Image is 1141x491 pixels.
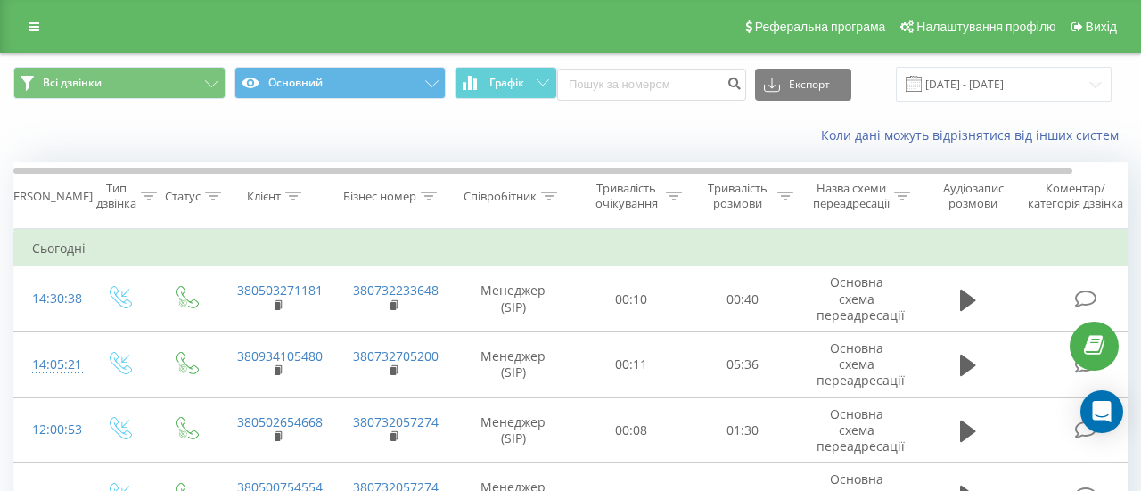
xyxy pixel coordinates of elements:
td: 00:10 [576,266,687,332]
div: Бізнес номер [343,189,416,204]
td: 01:30 [687,397,799,463]
td: Основна схема переадресації [799,397,915,463]
span: Реферальна програма [755,20,886,34]
div: Тривалість очікування [591,181,661,211]
button: Основний [234,67,447,99]
td: 00:40 [687,266,799,332]
input: Пошук за номером [557,69,746,101]
a: 380732057274 [353,413,439,430]
button: Всі дзвінки [13,67,226,99]
div: 12:00:53 [32,413,68,447]
a: 380732233648 [353,282,439,299]
div: Клієнт [247,189,281,204]
div: Співробітник [464,189,537,204]
td: Основна схема переадресації [799,266,915,332]
a: 380732705200 [353,348,439,364]
td: Менеджер (SIP) [451,397,576,463]
div: Open Intercom Messenger [1080,390,1123,433]
div: 14:05:21 [32,348,68,382]
span: Графік [489,77,524,89]
div: 14:30:38 [32,282,68,316]
span: Налаштування профілю [916,20,1055,34]
button: Графік [455,67,557,99]
a: 380502654668 [237,413,323,430]
td: 00:11 [576,331,687,397]
div: [PERSON_NAME] [3,189,93,204]
span: Вихід [1086,20,1117,34]
div: Назва схеми переадресації [813,181,890,211]
div: Аудіозапис розмови [930,181,1016,211]
a: Коли дані можуть відрізнятися вiд інших систем [821,127,1128,143]
td: 05:36 [687,331,799,397]
span: Всі дзвінки [43,76,102,90]
a: 380934105480 [237,348,323,364]
td: Основна схема переадресації [799,331,915,397]
td: 00:08 [576,397,687,463]
button: Експорт [755,69,851,101]
div: Тривалість розмови [702,181,773,211]
div: Статус [165,189,201,204]
td: Менеджер (SIP) [451,266,576,332]
td: Менеджер (SIP) [451,331,576,397]
a: 380503271181 [237,282,323,299]
div: Тип дзвінка [96,181,136,211]
div: Коментар/категорія дзвінка [1023,181,1128,211]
